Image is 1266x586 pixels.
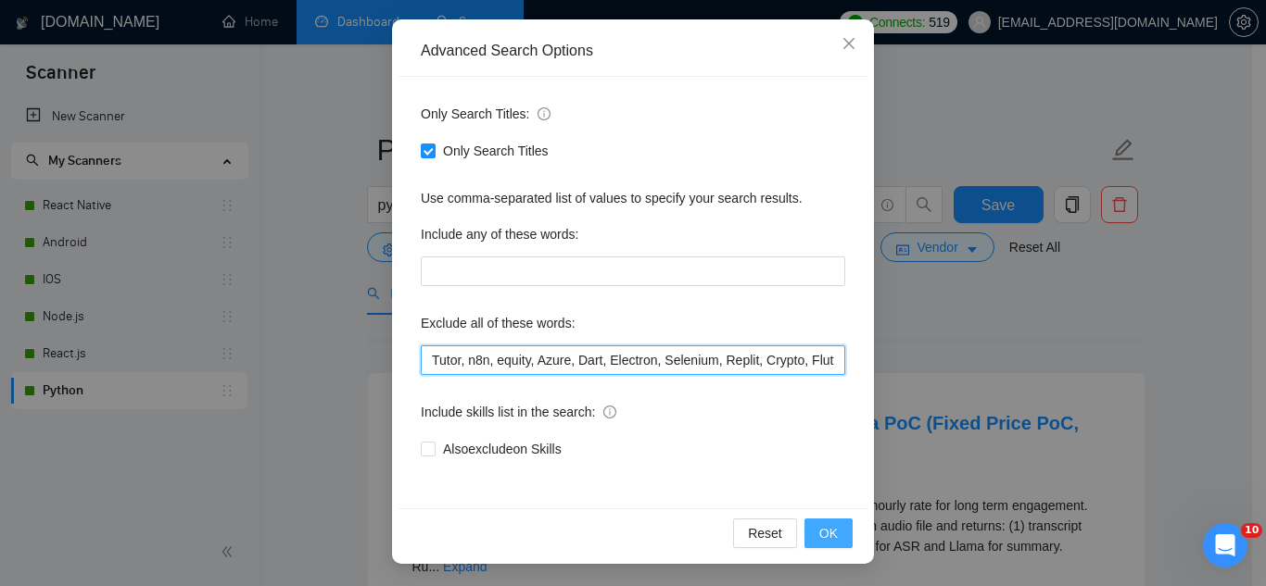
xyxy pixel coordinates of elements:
[819,523,838,543] span: OK
[421,402,616,422] span: Include skills list in the search:
[421,219,578,249] label: Include any of these words:
[421,188,845,208] div: Use comma-separated list of values to specify your search results.
[733,518,797,548] button: Reset
[804,518,853,548] button: OK
[421,308,576,338] label: Exclude all of these words:
[436,439,569,459] span: Also exclude on Skills
[436,141,556,161] span: Only Search Titles
[538,107,551,120] span: info-circle
[1241,523,1262,538] span: 10
[842,36,856,51] span: close
[1203,523,1247,567] iframe: Intercom live chat
[824,19,874,69] button: Close
[421,41,845,61] div: Advanced Search Options
[421,104,551,124] span: Only Search Titles:
[603,405,616,418] span: info-circle
[748,523,782,543] span: Reset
